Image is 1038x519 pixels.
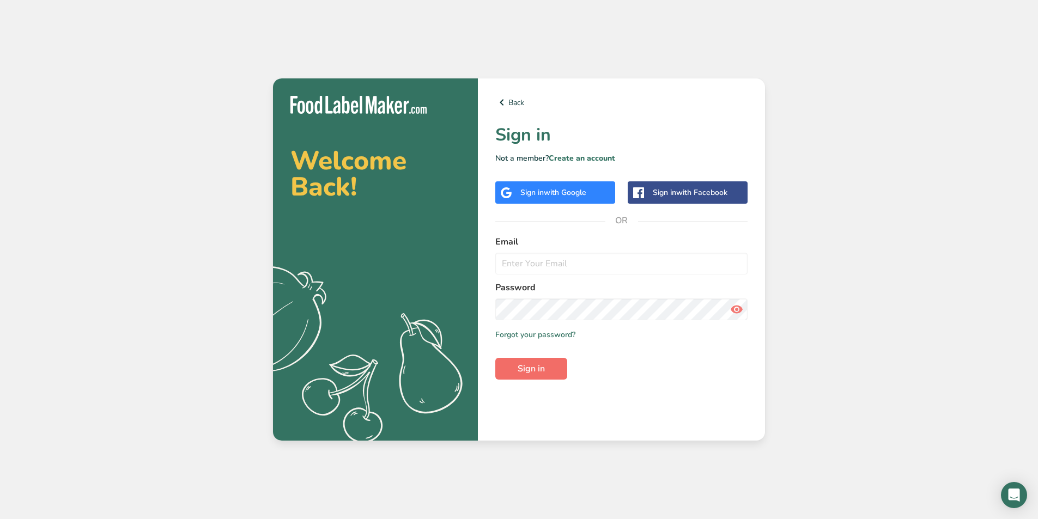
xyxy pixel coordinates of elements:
[495,253,748,274] input: Enter Your Email
[518,362,545,375] span: Sign in
[495,329,575,340] a: Forgot your password?
[653,187,727,198] div: Sign in
[495,122,748,148] h1: Sign in
[495,358,567,380] button: Sign in
[1001,482,1027,508] div: Open Intercom Messenger
[495,281,748,294] label: Password
[290,96,427,114] img: Food Label Maker
[495,152,748,164] p: Not a member?
[549,153,615,163] a: Create an account
[544,187,586,198] span: with Google
[290,148,460,200] h2: Welcome Back!
[520,187,586,198] div: Sign in
[495,96,748,109] a: Back
[605,204,638,237] span: OR
[495,235,748,248] label: Email
[676,187,727,198] span: with Facebook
